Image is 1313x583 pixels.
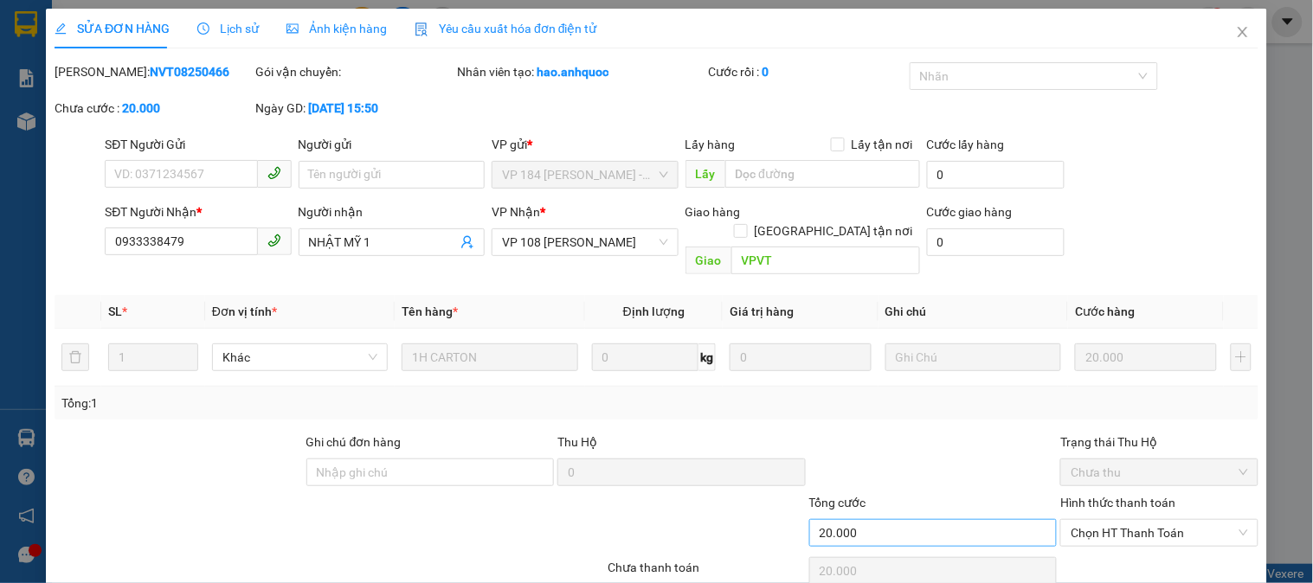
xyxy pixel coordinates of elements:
span: Đơn vị tính [212,304,277,318]
input: Dọc đường [725,160,920,188]
input: Ghi Chú [885,343,1061,371]
span: close [1236,25,1250,39]
img: icon [415,22,428,36]
b: NVT08250466 [150,65,229,79]
div: [PERSON_NAME]: [55,62,252,81]
label: Cước giao hàng [927,205,1013,219]
span: Định lượng [623,304,685,318]
label: Cước lấy hàng [927,138,1005,151]
span: clock-circle [197,22,209,35]
span: phone [267,234,281,247]
span: VP Nhận [492,205,540,219]
span: [GEOGRAPHIC_DATA] tận nơi [748,221,920,240]
span: SỬA ĐƠN HÀNG [55,22,170,35]
span: Cước hàng [1075,304,1135,318]
button: Close [1219,9,1267,57]
b: [DATE] 15:50 [309,101,379,115]
input: Cước giao hàng [927,228,1065,256]
span: Lịch sử [197,22,259,35]
input: 0 [730,343,872,371]
div: Gói vận chuyển: [256,62,454,81]
input: Ghi chú đơn hàng [306,458,555,486]
span: VP 108 Lê Hồng Phong - Vũng Tàu [502,229,667,255]
span: Chưa thu [1071,459,1247,485]
input: Cước lấy hàng [927,161,1065,189]
span: Chọn HT Thanh Toán [1071,520,1247,546]
div: Chưa cước : [55,99,252,118]
span: VP 184 Nguyễn Văn Trỗi - HCM [502,162,667,188]
span: Giao hàng [685,205,741,219]
span: phone [267,166,281,180]
span: picture [286,22,299,35]
span: SL [108,304,122,318]
span: Lấy tận nơi [845,135,920,154]
button: delete [61,343,89,371]
div: Người nhận [299,202,485,221]
th: Ghi chú [879,295,1068,329]
input: VD: Bàn, Ghế [402,343,577,371]
span: Ảnh kiện hàng [286,22,387,35]
label: Ghi chú đơn hàng [306,435,402,449]
span: kg [698,343,716,371]
input: 0 [1075,343,1217,371]
div: Cước rồi : [709,62,906,81]
div: Người gửi [299,135,485,154]
b: 20.000 [122,101,160,115]
div: Nhân viên tạo: [457,62,705,81]
b: hao.anhquoc [537,65,608,79]
div: Trạng thái Thu Hộ [1060,432,1258,452]
div: SĐT Người Nhận [105,202,291,221]
span: Lấy [685,160,725,188]
span: Giá trị hàng [730,304,794,318]
label: Hình thức thanh toán [1060,496,1175,509]
button: plus [1231,343,1252,371]
span: user-add [460,235,474,249]
input: Dọc đường [731,247,920,274]
span: Khác [222,344,377,370]
span: Yêu cầu xuất hóa đơn điện tử [415,22,597,35]
div: VP gửi [492,135,678,154]
div: SĐT Người Gửi [105,135,291,154]
span: Giao [685,247,731,274]
span: Thu Hộ [557,435,597,449]
div: Ngày GD: [256,99,454,118]
span: Lấy hàng [685,138,736,151]
b: 0 [763,65,769,79]
span: edit [55,22,67,35]
div: Tổng: 1 [61,394,508,413]
span: Tổng cước [809,496,866,509]
span: Tên hàng [402,304,458,318]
